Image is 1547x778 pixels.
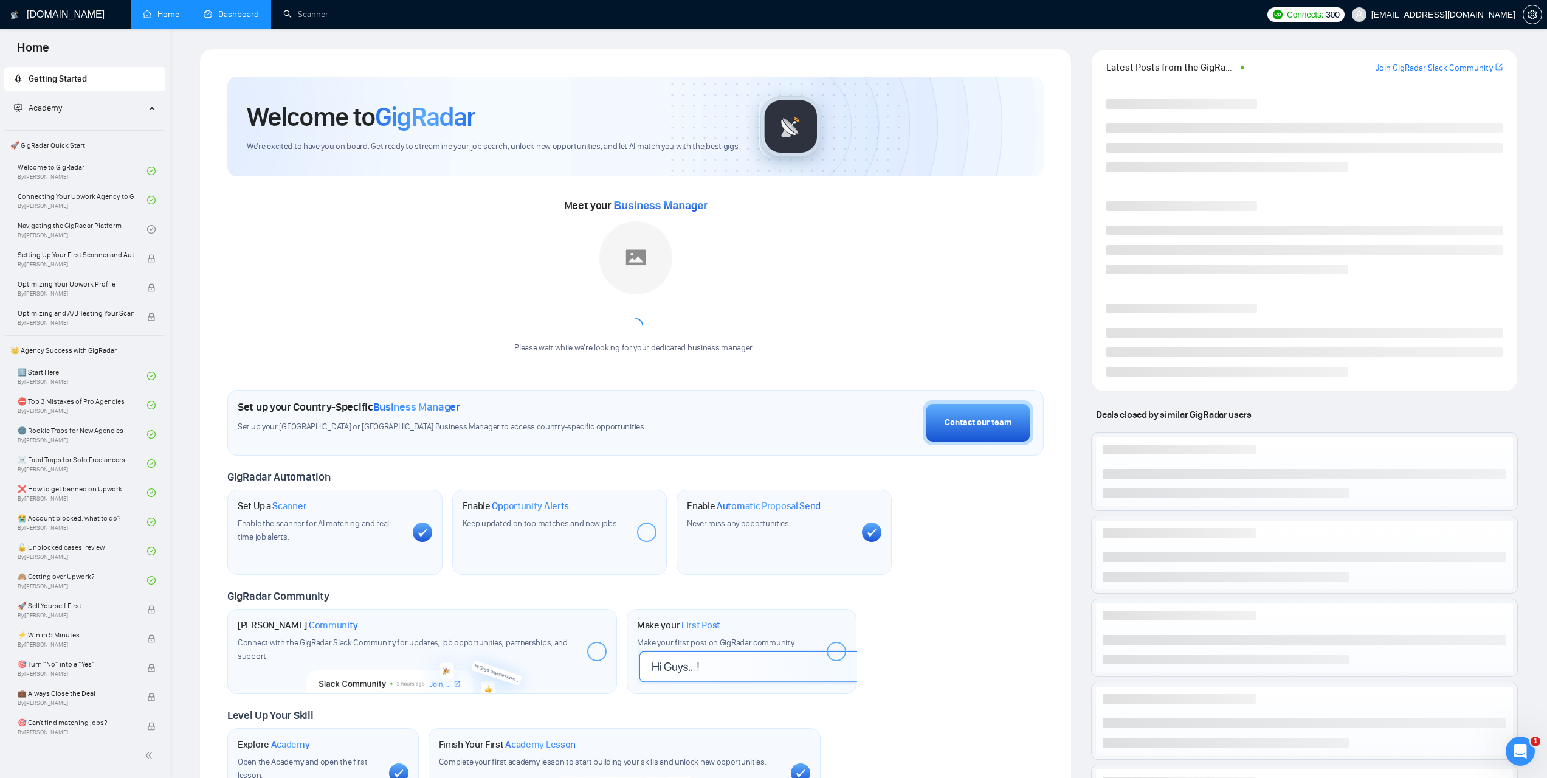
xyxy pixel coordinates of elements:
[18,158,147,184] a: Welcome to GigRadarBy[PERSON_NAME]
[18,717,134,729] span: 🎯 Can't find matching jobs?
[18,670,134,678] span: By [PERSON_NAME]
[271,738,310,751] span: Academy
[147,430,156,439] span: check-circle
[1355,10,1363,19] span: user
[1495,61,1503,73] a: export
[29,74,87,84] span: Getting Started
[147,693,156,701] span: lock
[687,518,790,529] span: Never miss any opportunities.
[18,538,147,564] a: 🔓 Unblocked cases: reviewBy[PERSON_NAME]
[238,637,568,661] span: Connect with the GigRadar Slack Community for updates, job opportunities, partnerships, and support.
[247,141,740,153] span: We're excited to have you on board. Get ready to streamline your job search, unlock new opportuni...
[614,200,708,212] span: Business Manager
[238,500,306,512] h1: Set Up a
[1326,8,1339,21] span: 300
[18,216,147,243] a: Navigating the GigRadar PlatformBy[PERSON_NAME]
[18,450,147,477] a: ☠️ Fatal Traps for Solo FreelancersBy[PERSON_NAME]
[18,641,134,648] span: By [PERSON_NAME]
[306,638,539,694] img: slackcommunity-bg.png
[18,729,134,736] span: By [PERSON_NAME]
[18,700,134,707] span: By [PERSON_NAME]
[637,637,795,648] span: Make your first post on GigRadar community.
[4,67,165,91] li: Getting Started
[14,74,22,83] span: rocket
[681,619,720,631] span: First Post
[147,372,156,380] span: check-circle
[227,709,313,722] span: Level Up Your Skill
[238,518,392,542] span: Enable the scanner for AI matching and real-time job alerts.
[463,500,570,512] h1: Enable
[637,619,720,631] h1: Make your
[18,600,134,612] span: 🚀 Sell Yourself First
[147,634,156,643] span: lock
[145,749,157,762] span: double-left
[1506,737,1535,766] iframe: Intercom live chat
[5,133,164,158] span: 🚀 GigRadar Quick Start
[227,470,330,484] span: GigRadar Automation
[238,738,310,751] h1: Explore
[375,100,475,133] span: GigRadar
[18,187,147,214] a: Connecting Your Upwork Agency to GigRadarBy[PERSON_NAME]
[1376,61,1493,75] a: Join GigRadar Slack Community
[1273,10,1283,19] img: upwork-logo.png
[147,283,156,292] span: lock
[1495,62,1503,72] span: export
[1106,60,1236,75] span: Latest Posts from the GigRadar Community
[629,318,643,333] span: loading
[1287,8,1323,21] span: Connects:
[1531,737,1540,746] span: 1
[272,500,306,512] span: Scanner
[505,738,576,751] span: Academy Lesson
[373,400,460,414] span: Business Manager
[18,363,147,389] a: 1️⃣ Start HereBy[PERSON_NAME]
[14,103,62,113] span: Academy
[147,196,156,204] span: check-circle
[18,290,134,297] span: By [PERSON_NAME]
[18,629,134,641] span: ⚡ Win in 5 Minutes
[1523,5,1542,24] button: setting
[507,342,764,354] div: Please wait while we're looking for your dedicated business manager...
[18,612,134,619] span: By [PERSON_NAME]
[147,313,156,321] span: lock
[1523,10,1542,19] span: setting
[147,576,156,585] span: check-circle
[147,401,156,409] span: check-circle
[29,103,62,113] span: Academy
[147,722,156,731] span: lock
[309,619,358,631] span: Community
[564,199,708,212] span: Meet your
[238,400,460,414] h1: Set up your Country-Specific
[439,738,576,751] h1: Finish Your First
[760,96,821,157] img: gigradar-logo.png
[923,400,1033,445] button: Contact our team
[147,547,156,555] span: check-circle
[247,100,475,133] h1: Welcome to
[439,757,767,767] span: Complete your first academy lesson to start building your skills and unlock new opportunities.
[10,5,19,25] img: logo
[18,479,147,506] a: ❌ How to get banned on UpworkBy[PERSON_NAME]
[945,416,1011,429] div: Contact our team
[238,619,358,631] h1: [PERSON_NAME]
[14,103,22,112] span: fund-projection-screen
[18,278,134,290] span: Optimizing Your Upwork Profile
[492,500,569,512] span: Opportunity Alerts
[599,221,672,294] img: placeholder.png
[18,687,134,700] span: 💼 Always Close the Deal
[1091,404,1256,425] span: Deals closed by similar GigRadar users
[1523,10,1542,19] a: setting
[687,500,821,512] h1: Enable
[18,307,134,319] span: Optimizing and A/B Testing Your Scanner for Better Results
[18,567,147,594] a: 🙈 Getting over Upwork?By[PERSON_NAME]
[143,9,179,19] a: homeHome
[18,421,147,448] a: 🌚 Rookie Traps for New AgenciesBy[PERSON_NAME]
[283,9,328,19] a: searchScanner
[238,422,715,433] span: Set up your [GEOGRAPHIC_DATA] or [GEOGRAPHIC_DATA] Business Manager to access country-specific op...
[18,509,147,535] a: 😭 Account blocked: what to do?By[PERSON_NAME]
[227,589,329,603] span: GigRadar Community
[204,9,259,19] a: dashboardDashboard
[18,249,134,261] span: Setting Up Your First Scanner and Auto-Bidder
[147,488,156,497] span: check-circle
[7,39,59,64] span: Home
[147,664,156,672] span: lock
[147,518,156,526] span: check-circle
